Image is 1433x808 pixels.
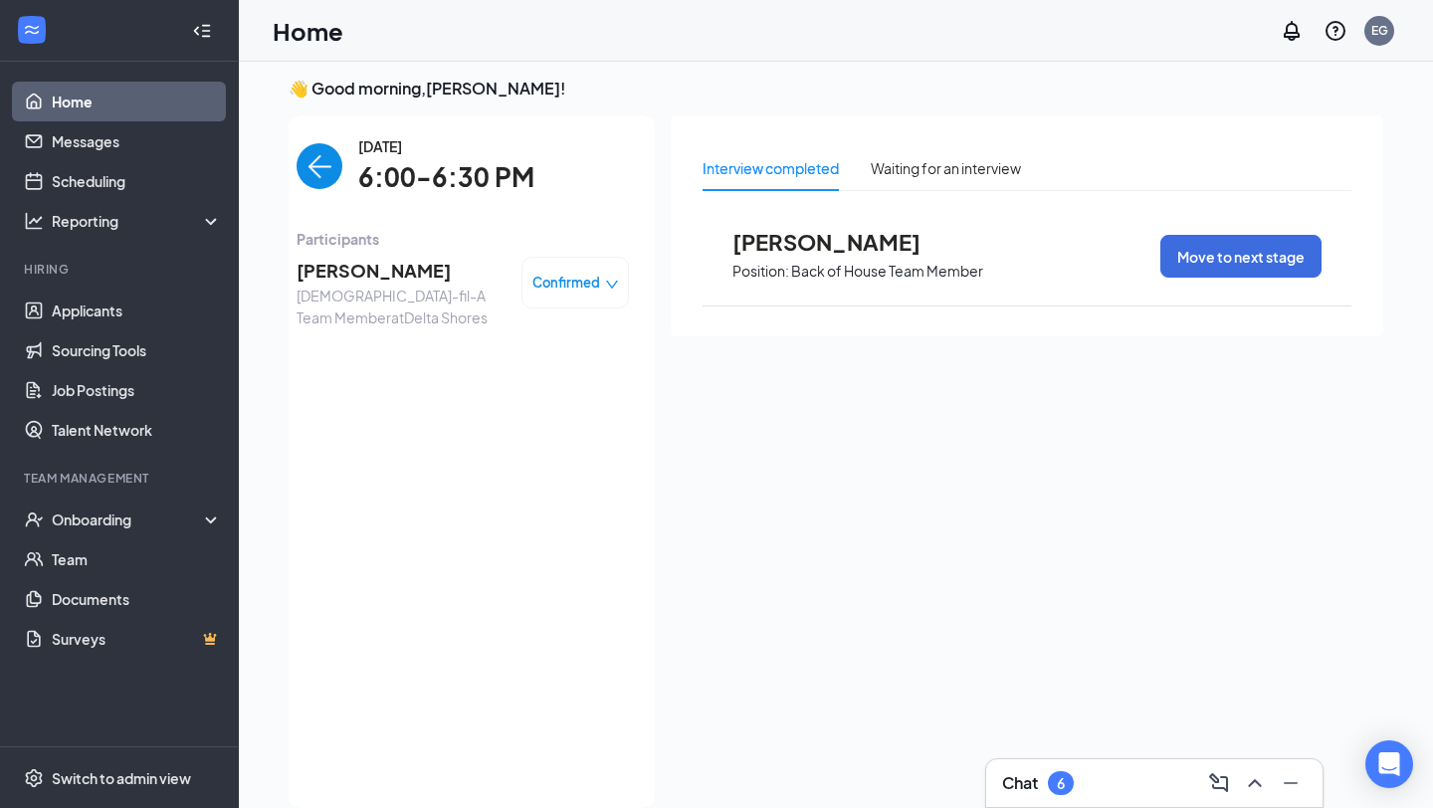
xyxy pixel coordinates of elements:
[1160,235,1322,278] button: Move to next stage
[52,619,222,659] a: SurveysCrown
[22,20,42,40] svg: WorkstreamLogo
[52,161,222,201] a: Scheduling
[358,157,534,198] span: 6:00-6:30 PM
[605,278,619,292] span: down
[1057,775,1065,792] div: 6
[1324,19,1347,43] svg: QuestionInfo
[52,410,222,450] a: Talent Network
[297,143,342,189] button: back-button
[192,21,212,41] svg: Collapse
[24,261,218,278] div: Hiring
[289,78,1383,100] h3: 👋 Good morning, [PERSON_NAME] !
[532,273,600,293] span: Confirmed
[1365,740,1413,788] div: Open Intercom Messenger
[24,470,218,487] div: Team Management
[871,157,1021,179] div: Waiting for an interview
[24,211,44,231] svg: Analysis
[297,228,629,250] span: Participants
[52,370,222,410] a: Job Postings
[732,262,789,281] p: Position:
[791,262,983,281] p: Back of House Team Member
[52,579,222,619] a: Documents
[297,285,506,328] span: [DEMOGRAPHIC_DATA]-fil-A Team Member at Delta Shores
[24,768,44,788] svg: Settings
[1243,771,1267,795] svg: ChevronUp
[52,291,222,330] a: Applicants
[52,768,191,788] div: Switch to admin view
[1280,19,1304,43] svg: Notifications
[1239,767,1271,799] button: ChevronUp
[52,211,223,231] div: Reporting
[52,121,222,161] a: Messages
[703,157,839,179] div: Interview completed
[1275,767,1307,799] button: Minimize
[358,135,534,157] span: [DATE]
[273,14,343,48] h1: Home
[52,509,205,529] div: Onboarding
[1203,767,1235,799] button: ComposeMessage
[52,330,222,370] a: Sourcing Tools
[52,539,222,579] a: Team
[52,82,222,121] a: Home
[297,257,506,285] span: [PERSON_NAME]
[1279,771,1303,795] svg: Minimize
[1371,22,1388,39] div: EG
[1207,771,1231,795] svg: ComposeMessage
[1002,772,1038,794] h3: Chat
[732,229,951,255] span: [PERSON_NAME]
[24,509,44,529] svg: UserCheck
